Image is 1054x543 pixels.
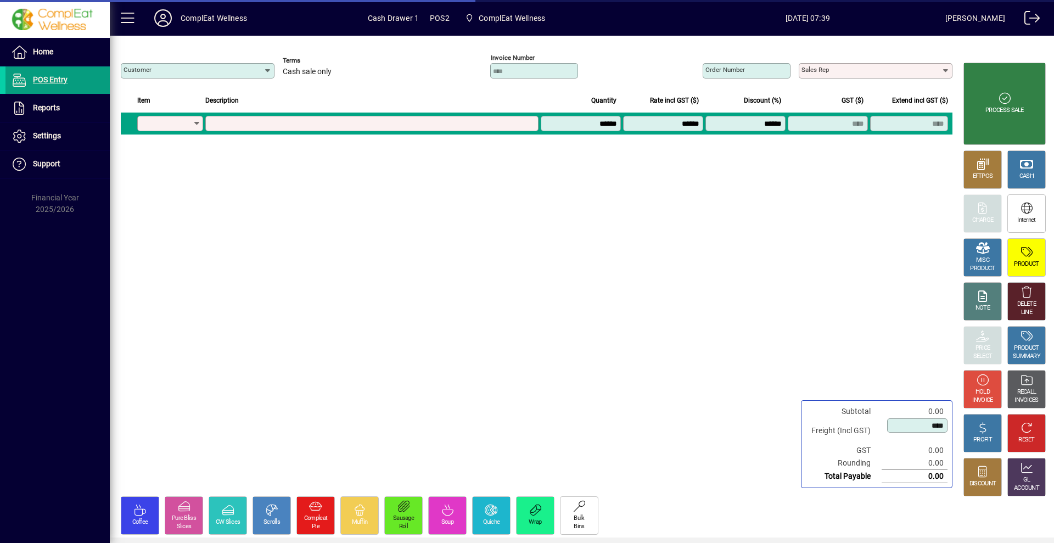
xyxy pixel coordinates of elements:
div: Bulk [574,514,584,523]
a: Reports [5,94,110,122]
div: DISCOUNT [969,480,996,488]
td: Subtotal [806,405,882,418]
div: Sausage [393,514,414,523]
div: RECALL [1017,388,1036,396]
mat-label: Order number [705,66,745,74]
td: Freight (Incl GST) [806,418,882,444]
span: Cash sale only [283,68,332,76]
div: CHARGE [972,216,994,225]
span: Home [33,47,53,56]
span: Item [137,94,150,107]
div: INVOICE [972,396,993,405]
div: INVOICES [1014,396,1038,405]
div: MISC [976,256,989,265]
div: LINE [1021,309,1032,317]
a: Home [5,38,110,66]
a: Logout [1016,2,1040,38]
span: Description [205,94,239,107]
td: 0.00 [882,457,948,470]
span: GST ($) [842,94,864,107]
div: PRODUCT [1014,344,1039,352]
div: CW Slices [216,518,240,527]
div: SELECT [973,352,993,361]
div: ComplEat Wellness [181,9,247,27]
div: Scrolls [263,518,280,527]
span: Discount (%) [744,94,781,107]
div: EFTPOS [973,172,993,181]
a: Support [5,150,110,178]
div: HOLD [975,388,990,396]
span: Support [33,159,60,168]
span: ComplEat Wellness [479,9,545,27]
div: DELETE [1017,300,1036,309]
div: Coffee [132,518,148,527]
div: SUMMARY [1013,352,1040,361]
div: PRODUCT [970,265,995,273]
div: RESET [1018,436,1035,444]
mat-label: Invoice number [491,54,535,61]
div: PRODUCT [1014,260,1039,268]
span: Terms [283,57,349,64]
span: POS Entry [33,75,68,84]
button: Profile [145,8,181,28]
div: Quiche [483,518,500,527]
div: Internet [1017,216,1035,225]
td: Rounding [806,457,882,470]
div: Soup [441,518,453,527]
div: Pure Bliss [172,514,196,523]
div: CASH [1019,172,1034,181]
span: POS2 [430,9,450,27]
span: Reports [33,103,60,112]
span: Extend incl GST ($) [892,94,948,107]
mat-label: Sales rep [801,66,829,74]
div: Pie [312,523,319,531]
div: NOTE [975,304,990,312]
td: 0.00 [882,405,948,418]
mat-label: Customer [124,66,152,74]
span: ComplEat Wellness [461,8,550,28]
td: 0.00 [882,470,948,483]
td: GST [806,444,882,457]
span: Cash Drawer 1 [368,9,419,27]
span: Settings [33,131,61,140]
span: Rate incl GST ($) [650,94,699,107]
div: Compleat [304,514,327,523]
div: Roll [399,523,408,531]
a: Settings [5,122,110,150]
div: Bins [574,523,584,531]
div: PROCESS SALE [985,107,1024,115]
div: GL [1023,476,1030,484]
div: Slices [177,523,192,531]
td: Total Payable [806,470,882,483]
div: ACCOUNT [1014,484,1039,492]
div: [PERSON_NAME] [945,9,1005,27]
div: Muffin [352,518,368,527]
div: PROFIT [973,436,992,444]
div: PRICE [975,344,990,352]
div: Wrap [529,518,541,527]
span: [DATE] 07:39 [670,9,945,27]
td: 0.00 [882,444,948,457]
span: Quantity [591,94,616,107]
